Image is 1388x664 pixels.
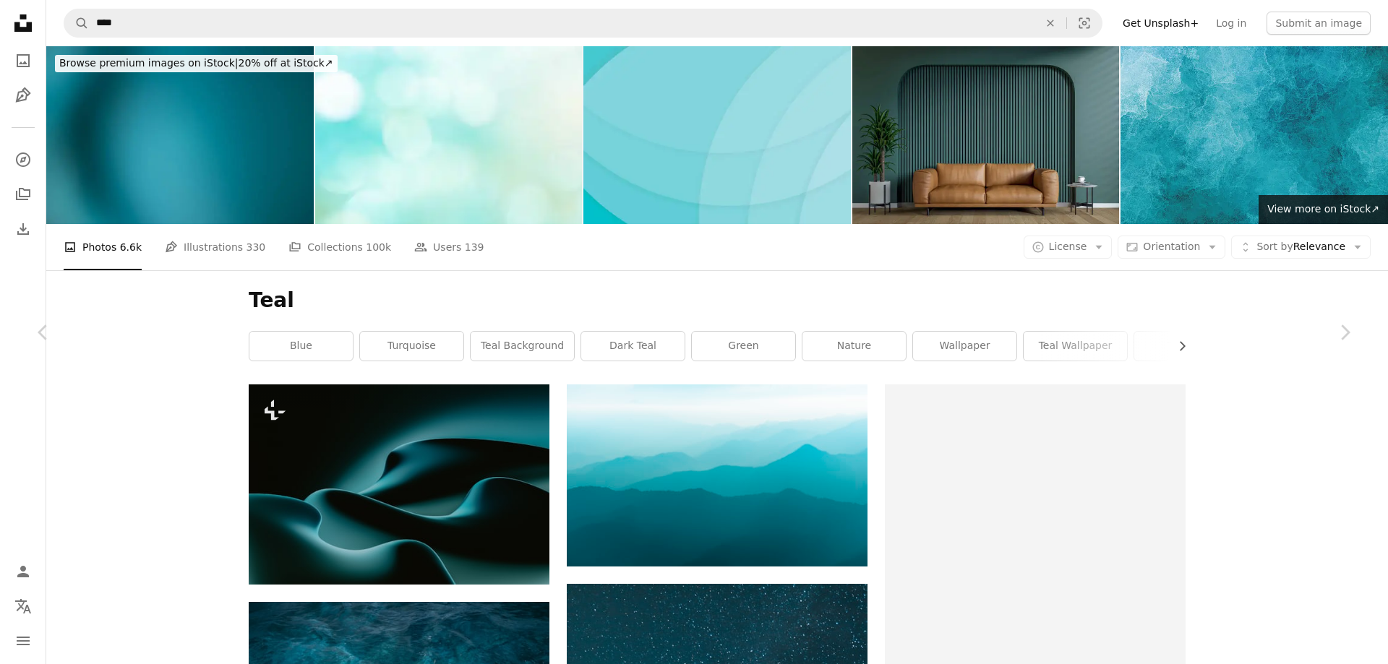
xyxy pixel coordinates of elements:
img: A modern, minimalist living room with a warm brown leather sofa set against a teal blue (green) w... [852,46,1120,224]
a: Photos [9,46,38,75]
a: wallpaper [913,332,1016,361]
a: Get Unsplash+ [1114,12,1207,35]
span: 100k [366,239,391,255]
img: silhouette of mountain at daytime [567,384,867,566]
a: blue [249,332,353,361]
a: dark teal [581,332,685,361]
a: Next [1301,263,1388,402]
img: Bright blue turquoise painted texture Abstract aquamarine marbled stone background design [1121,46,1388,224]
span: 139 [465,239,484,255]
a: Browse premium images on iStock|20% off at iStock↗ [46,46,346,81]
img: background pattern [249,384,549,585]
span: Relevance [1256,240,1345,254]
span: Browse premium images on iStock | [59,57,238,69]
a: teal background [471,332,574,361]
span: License [1049,241,1087,252]
a: nature [802,332,906,361]
div: 20% off at iStock ↗ [55,55,338,72]
a: green [692,332,795,361]
h1: Teal [249,288,1186,314]
button: Clear [1034,9,1066,37]
a: texture [1134,332,1238,361]
button: Visual search [1067,9,1102,37]
span: View more on iStock ↗ [1267,203,1379,215]
span: Sort by [1256,241,1293,252]
a: Collections [9,180,38,209]
a: Log in / Sign up [9,557,38,586]
button: Search Unsplash [64,9,89,37]
a: teal wallpaper [1024,332,1127,361]
button: License [1024,236,1113,259]
button: Orientation [1118,236,1225,259]
button: Menu [9,626,38,655]
span: Orientation [1143,241,1200,252]
a: Log in [1207,12,1255,35]
a: Explore [9,145,38,174]
img: abstract soft defocussed bright turquoise blue modern color gradient background [46,46,314,224]
a: Collections 100k [288,224,391,270]
button: Language [9,592,38,621]
button: Submit an image [1267,12,1371,35]
a: Users 139 [414,224,484,270]
img: abstract blur blue gradient color background with bokeh round light for summer holiday season des... [315,46,583,224]
a: Illustrations 330 [165,224,265,270]
img: Abstract Background of Curved Shapes and Circles - Teal Turquoise [583,46,851,224]
a: turquoise [360,332,463,361]
form: Find visuals sitewide [64,9,1102,38]
a: background pattern [249,478,549,491]
span: 330 [247,239,266,255]
a: View more on iStock↗ [1259,195,1388,224]
button: Sort byRelevance [1231,236,1371,259]
a: Download History [9,215,38,243]
a: Illustrations [9,81,38,110]
a: silhouette of mountain at daytime [567,469,867,482]
button: scroll list to the right [1169,332,1186,361]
